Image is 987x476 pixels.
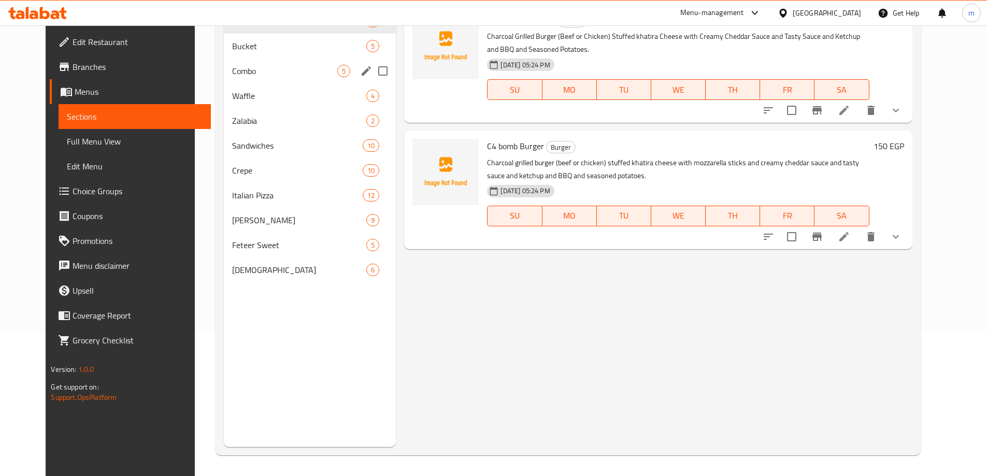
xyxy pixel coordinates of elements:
p: Charcoal Grilled Burger (Beef or Chicken) Stuffed khatira Cheese with Creamy Cheddar Sauce and Ta... [487,30,869,56]
svg: Show Choices [890,230,902,243]
a: Coverage Report [50,303,210,328]
span: FR [764,82,810,97]
p: Charcoal grilled burger (beef or chicken) stuffed khatira cheese with mozzarella sticks and cream... [487,156,869,182]
div: Feteer Sweet5 [224,233,396,257]
span: [DEMOGRAPHIC_DATA] [232,264,366,276]
span: TH [710,82,756,97]
span: Edit Menu [67,160,202,172]
span: Get support on: [51,380,98,394]
span: Menu disclaimer [73,259,202,272]
span: WE [655,82,702,97]
div: items [366,40,379,52]
span: 9 [367,215,379,225]
span: SU [492,82,538,97]
button: sort-choices [756,224,781,249]
h6: 138 EGP [874,13,904,27]
a: Support.OpsPlatform [51,391,117,404]
div: items [366,90,379,102]
button: MO [542,79,597,100]
span: Menus [75,85,202,98]
a: Grocery Checklist [50,328,210,353]
div: items [363,189,379,201]
h6: 150 EGP [874,139,904,153]
span: Coverage Report [73,309,202,322]
a: Choice Groups [50,179,210,204]
span: TU [601,82,647,97]
button: delete [859,224,883,249]
div: Syrian [232,264,366,276]
a: Sections [59,104,210,129]
a: Menu disclaimer [50,253,210,278]
span: Branches [73,61,202,73]
a: Branches [50,54,210,79]
button: TH [706,206,760,226]
button: MO [542,206,597,226]
span: [PERSON_NAME] [232,214,366,226]
a: Coupons [50,204,210,228]
div: Bucket5 [224,34,396,59]
div: Combo5edit [224,59,396,83]
div: [GEOGRAPHIC_DATA] [793,7,861,19]
span: Feteer Sweet [232,239,366,251]
span: Grocery Checklist [73,334,202,347]
button: TU [597,79,651,100]
span: Sandwiches [232,139,363,152]
span: 10 [363,141,379,151]
span: Zalabia [232,114,366,127]
span: Coupons [73,210,202,222]
button: SU [487,206,542,226]
span: C4 bomb Burger [487,138,544,154]
span: Promotions [73,235,202,247]
a: Edit menu item [838,230,850,243]
button: Branch-specific-item [805,98,829,123]
button: delete [859,98,883,123]
div: [PERSON_NAME]9 [224,208,396,233]
span: 5 [338,66,350,76]
button: show more [883,224,908,249]
span: Full Menu View [67,135,202,148]
a: Full Menu View [59,129,210,154]
div: Crepe10 [224,158,396,183]
div: [DEMOGRAPHIC_DATA]6 [224,257,396,282]
span: 2 [367,116,379,126]
span: 10 [363,166,379,176]
span: [DATE] 05:24 PM [496,60,554,70]
div: Menu-management [680,7,744,19]
button: FR [760,79,814,100]
span: TU [601,208,647,223]
div: items [366,239,379,251]
button: TU [597,206,651,226]
button: WE [651,79,706,100]
button: SA [814,206,869,226]
div: Burger [546,141,576,153]
span: SA [819,82,865,97]
nav: Menu sections [224,5,396,286]
img: Fire Cracker Burger [412,13,479,79]
div: Waffle4 [224,83,396,108]
span: Version: [51,363,76,376]
span: Waffle [232,90,366,102]
div: Bucket [232,40,366,52]
button: show more [883,98,908,123]
span: 12 [363,191,379,200]
a: Edit menu item [838,104,850,117]
button: WE [651,206,706,226]
span: TH [710,208,756,223]
span: 4 [367,91,379,101]
button: edit [359,63,374,79]
span: 5 [367,240,379,250]
span: WE [655,208,702,223]
span: m [968,7,975,19]
button: sort-choices [756,98,781,123]
div: Zalabia2 [224,108,396,133]
span: SA [819,208,865,223]
span: FR [764,208,810,223]
a: Promotions [50,228,210,253]
span: Combo [232,65,337,77]
span: 1.0.0 [78,363,94,376]
div: items [366,114,379,127]
svg: Show Choices [890,104,902,117]
div: items [337,65,350,77]
span: 5 [367,41,379,51]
